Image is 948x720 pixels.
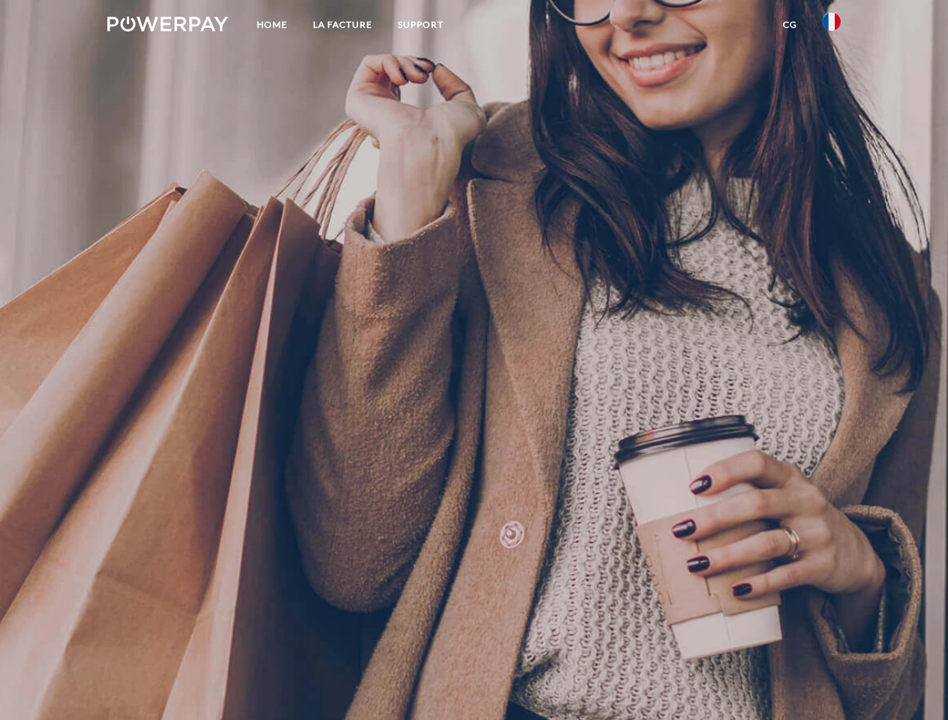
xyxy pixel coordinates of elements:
[770,11,810,38] a: CG
[107,16,228,31] img: logo-powerpay-white.svg
[385,11,456,38] a: Support
[300,11,385,38] a: LA FACTURE
[244,11,300,38] a: Home
[823,13,841,31] img: fr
